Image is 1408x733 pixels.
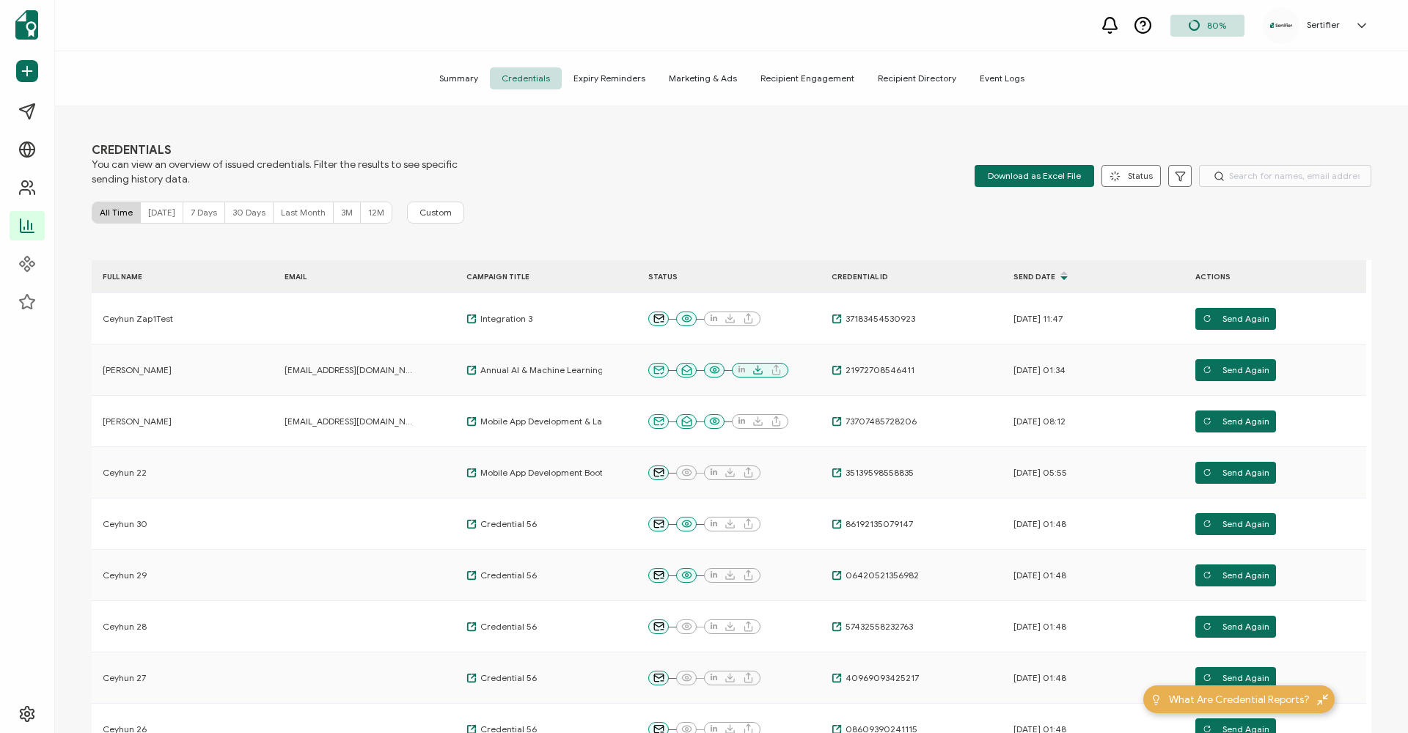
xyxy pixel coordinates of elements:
button: Send Again [1195,462,1276,484]
span: [EMAIL_ADDRESS][DOMAIN_NAME] [285,364,413,376]
button: Send Again [1195,667,1276,689]
a: 57432558232763 [832,621,913,633]
span: Send Again [1203,308,1269,330]
button: Send Again [1195,616,1276,638]
div: STATUS [637,268,821,285]
button: Download as Excel File [975,165,1094,187]
span: Last Month [281,207,326,218]
span: [DATE] 08:12 [1013,416,1066,427]
span: Ceyhun 27 [103,672,146,684]
span: [DATE] 01:48 [1013,570,1066,581]
span: Ceyhun Zap1Test [103,313,173,325]
span: Credential 56 [477,672,537,684]
span: 30 Days [232,207,265,218]
button: Send Again [1195,308,1276,330]
img: a2b2563c-8b05-4910-90fa-0113ce204583.svg [1270,23,1292,28]
span: 12M [368,207,384,218]
span: [DATE] 05:55 [1013,467,1067,479]
button: Send Again [1195,359,1276,381]
span: Annual AI & Machine Learning Summit Participation Certificate [477,364,623,376]
span: [PERSON_NAME] [103,364,172,376]
div: EMAIL [274,268,420,285]
span: 06420521356982 [842,570,919,581]
a: 35139598558835 [832,467,914,479]
span: 7 Days [191,207,217,218]
span: Download as Excel File [988,165,1081,187]
a: 73707485728206 [832,416,917,427]
span: Send Again [1203,616,1269,638]
h5: Sertifier [1307,20,1340,30]
span: [DATE] 11:47 [1013,313,1063,325]
a: 21972708546411 [832,364,914,376]
span: Recipient Directory [866,67,968,89]
div: Send Date [1002,264,1149,289]
span: Credential 56 [477,570,537,581]
span: Summary [428,67,490,89]
span: [PERSON_NAME] [103,416,172,427]
div: ACTIONS [1184,268,1331,285]
div: FULL NAME [92,268,238,285]
span: 73707485728206 [842,416,917,427]
span: [DATE] 01:34 [1013,364,1066,376]
button: Send Again [1195,513,1276,535]
span: Send Again [1203,462,1269,484]
button: Custom [407,202,464,224]
a: 37183454530923 [832,313,915,325]
span: Expiry Reminders [562,67,657,89]
span: 37183454530923 [842,313,915,325]
span: Send Again [1203,564,1269,586]
span: Ceyhun 22 [103,467,147,479]
span: [DATE] 01:48 [1013,672,1066,684]
div: CREDENTIAL ID [821,268,967,285]
span: 86192135079147 [842,518,913,530]
span: Marketing & Ads [657,67,749,89]
span: [DATE] 01:48 [1013,621,1066,633]
span: Send Again [1203,667,1269,689]
a: 06420521356982 [832,570,919,581]
img: sertifier-logomark-colored.svg [15,10,38,40]
span: Credentials [490,67,562,89]
span: Send Again [1203,513,1269,535]
span: All Time [100,207,133,218]
span: Ceyhun 29 [103,570,147,581]
span: Send Again [1203,410,1269,432]
img: minimize-icon.svg [1317,694,1328,705]
span: 80% [1207,20,1226,31]
span: Credential 56 [477,621,537,633]
a: 86192135079147 [832,518,913,530]
span: You can view an overview of issued credentials. Filter the results to see specific sending histor... [92,158,458,187]
span: Credential 56 [477,518,537,530]
span: Ceyhun 28 [103,621,147,633]
span: 21972708546411 [842,364,914,376]
span: [DATE] 01:48 [1013,518,1066,530]
a: 40969093425217 [832,672,919,684]
span: Integration 3 [477,313,532,325]
span: Recipient Engagement [749,67,866,89]
span: Ceyhun 30 [103,518,147,530]
span: 35139598558835 [842,467,914,479]
span: 40969093425217 [842,672,919,684]
input: Search for names, email addresses, and IDs [1199,165,1371,187]
span: [DATE] [148,207,175,218]
button: Send Again [1195,564,1276,586]
span: CREDENTIALS [92,143,458,158]
span: 57432558232763 [842,621,913,633]
div: CAMPAIGN TITLE [455,268,602,285]
iframe: Chat Widget [1335,663,1408,733]
button: Send Again [1195,410,1276,432]
span: Mobile App Development Bootcamp: App Launch Achievement [477,467,623,479]
span: Event Logs [968,67,1036,89]
span: [EMAIL_ADDRESS][DOMAIN_NAME] [285,416,413,427]
span: Custom [419,207,452,218]
span: 3M [341,207,353,218]
span: Mobile App Development & Launch Achievement Certificate [477,416,623,427]
span: What Are Credential Reports? [1169,692,1310,707]
button: Status [1101,165,1161,187]
span: Send Again [1203,359,1269,381]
